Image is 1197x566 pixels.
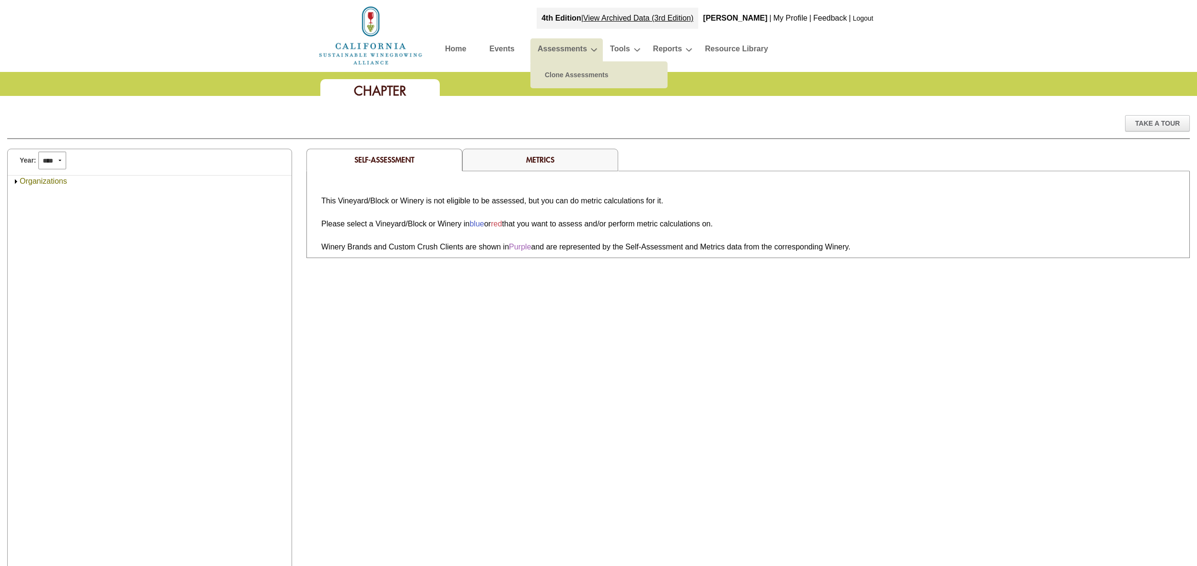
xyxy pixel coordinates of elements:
a: Reports [653,42,682,59]
strong: 4th Edition [541,14,581,22]
a: My Profile [773,14,807,22]
a: Assessments [538,42,587,59]
div: | [768,8,772,29]
div: This Vineyard/Block or Winery is not eligible to be assessed, but you can do metric calculations ... [321,195,1185,253]
b: [PERSON_NAME] [703,14,767,22]
span: red [491,220,502,228]
span: Year: [20,155,36,165]
span: Self-Assessment [354,154,414,165]
a: Organizations [20,177,67,185]
span: blue [469,220,484,228]
a: View Archived Data (3rd Edition) [583,14,693,22]
a: Home [318,31,423,39]
div: | [848,8,852,29]
img: logo_cswa2x.png [318,5,423,66]
a: Resource Library [705,42,768,59]
div: | [537,8,698,29]
a: Events [489,42,514,59]
div: | [809,8,812,29]
a: Clone Assessments [540,66,658,83]
div: Take A Tour [1125,115,1190,131]
img: Expand Organizations [12,178,20,185]
a: Feedback [813,14,847,22]
span: Chapter [354,83,406,99]
a: Tools [610,42,630,59]
span: Purple [509,243,531,251]
a: Home [445,42,466,59]
a: Logout [853,14,873,22]
a: Metrics [526,154,554,165]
